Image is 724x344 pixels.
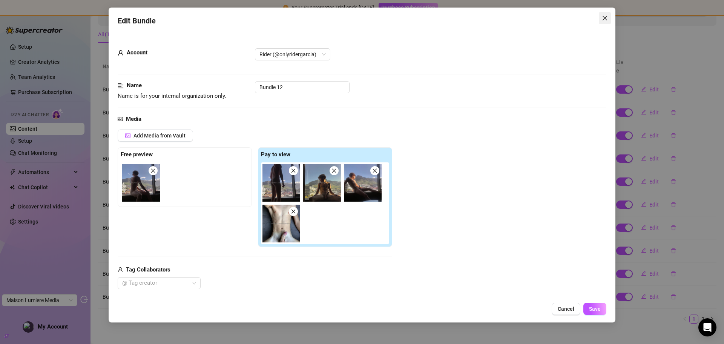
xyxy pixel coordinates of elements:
span: close [291,209,296,214]
span: Rider (@onlyridergarcia) [259,49,326,60]
div: Open Intercom Messenger [698,318,716,336]
button: Save [583,303,606,315]
span: Edit Bundle [118,15,156,27]
strong: Free preview [121,151,153,158]
img: media [303,164,341,202]
span: Cancel [558,306,574,312]
span: Name is for your internal organization only. [118,93,226,99]
span: close [602,15,608,21]
span: picture [125,133,130,138]
strong: Pay to view [261,151,290,158]
span: close [372,168,377,173]
img: media [122,164,160,202]
span: user [118,265,123,275]
input: Enter a name [255,81,350,93]
button: Cancel [552,303,580,315]
span: align-left [118,81,124,90]
img: media [344,164,382,202]
button: Close [599,12,611,24]
img: media [262,205,300,242]
span: close [331,168,337,173]
span: close [150,168,156,173]
button: Add Media from Vault [118,130,193,142]
strong: Account [127,49,147,56]
img: media [262,164,300,202]
span: picture [118,115,123,124]
span: Add Media from Vault [133,133,186,139]
span: Close [599,15,611,21]
span: Save [589,306,601,312]
strong: Media [126,116,141,122]
span: user [118,48,124,57]
span: close [291,168,296,173]
strong: Tag Collaborators [126,266,170,273]
strong: Name [127,82,142,89]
